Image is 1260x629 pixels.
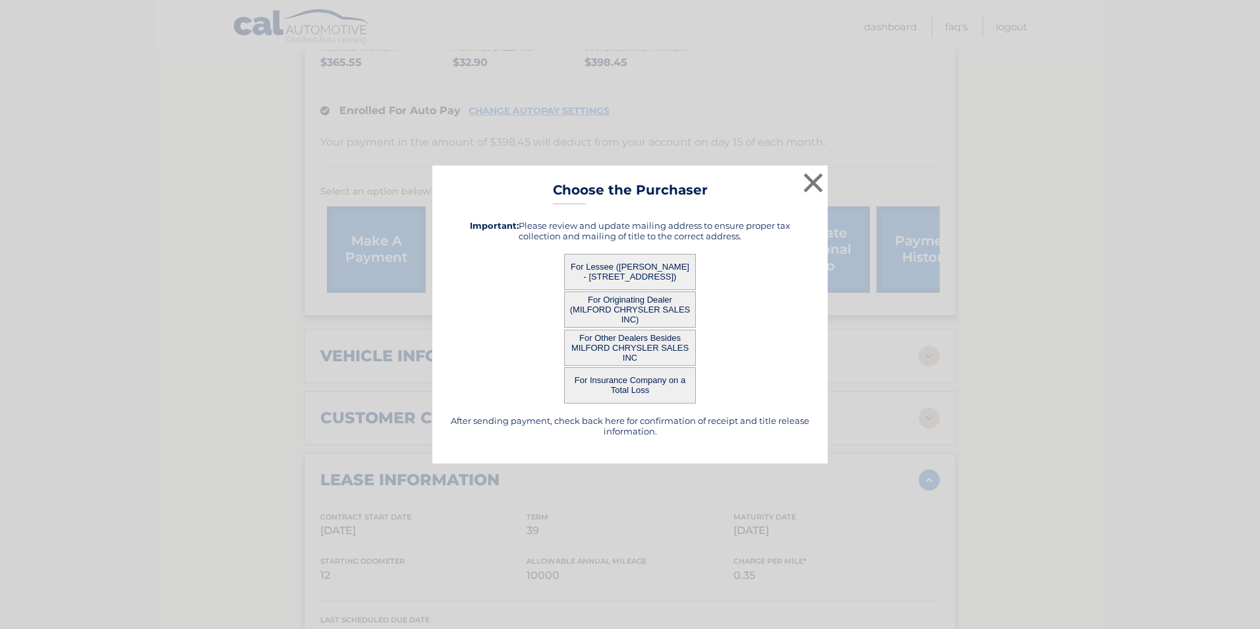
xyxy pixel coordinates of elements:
[470,220,519,231] strong: Important:
[564,330,696,366] button: For Other Dealers Besides MILFORD CHRYSLER SALES INC
[564,367,696,404] button: For Insurance Company on a Total Loss
[800,169,826,196] button: ×
[564,291,696,328] button: For Originating Dealer (MILFORD CHRYSLER SALES INC)
[553,182,708,205] h3: Choose the Purchaser
[449,220,811,241] h5: Please review and update mailing address to ensure proper tax collection and mailing of title to ...
[564,254,696,290] button: For Lessee ([PERSON_NAME] - [STREET_ADDRESS])
[449,415,811,436] h5: After sending payment, check back here for confirmation of receipt and title release information.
